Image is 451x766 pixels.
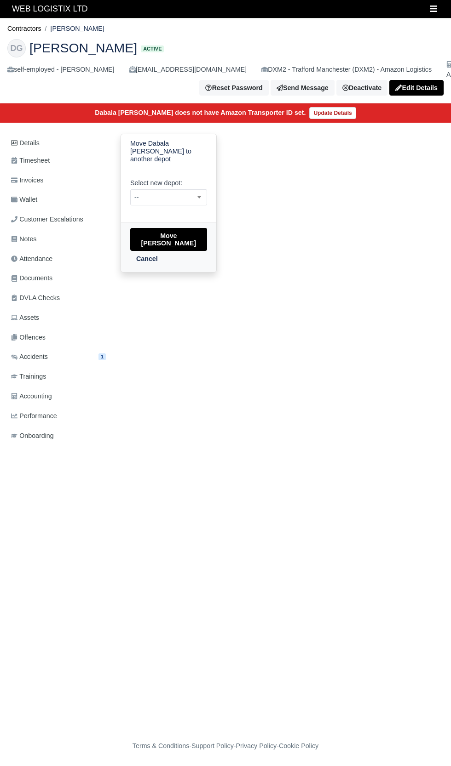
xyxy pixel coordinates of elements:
span: Wallet [11,194,37,205]
div: self-employed - [PERSON_NAME] [7,64,115,75]
a: Accounting [7,387,110,405]
span: Notes [11,234,36,244]
a: Deactivate [336,80,387,96]
span: -- [131,192,207,203]
a: Wallet [7,191,110,209]
span: Accounting [11,391,52,402]
span: Assets [11,312,39,323]
a: Performance [7,407,110,425]
a: Offences [7,329,110,346]
a: Privacy Policy [236,742,277,749]
span: Offences [11,332,46,343]
div: [EMAIL_ADDRESS][DOMAIN_NAME] [129,64,247,75]
span: DVLA Checks [11,293,60,303]
a: Terms & Conditions [133,742,189,749]
h6: Move Dabala [PERSON_NAME] to another depot [130,140,207,163]
a: Details [7,135,110,152]
a: Support Policy [191,742,234,749]
li: [PERSON_NAME] [41,23,104,34]
span: Documents [11,273,52,284]
div: DG [7,39,26,57]
a: Edit Details [389,80,444,96]
button: Move [PERSON_NAME] [130,228,207,251]
span: 1 [98,353,106,360]
a: Accidents 1 [7,348,110,366]
a: Cookie Policy [279,742,318,749]
span: Customer Escalations [11,214,83,225]
div: - - - [60,741,391,751]
span: Accidents [11,352,48,362]
a: Notes [7,230,110,248]
span: Attendance [11,254,52,264]
a: Cancel [130,251,164,267]
a: Invoices [7,171,110,189]
label: Select new depot: [130,178,182,188]
span: Timesheet [11,155,50,166]
span: Invoices [11,175,43,186]
span: Trainings [11,371,46,382]
a: Contractors [7,25,41,32]
div: Dabala Bekele Gonfa [0,32,451,104]
span: Active [141,45,164,52]
span: Performance [11,411,57,421]
a: Customer Escalations [7,210,110,228]
a: Onboarding [7,427,110,445]
a: Update Details [309,107,356,119]
a: Timesheet [7,152,110,170]
span: [PERSON_NAME] [29,41,137,54]
a: Attendance [7,250,110,268]
span: Onboarding [11,431,54,441]
a: Trainings [7,368,110,386]
div: DXM2 - Trafford Manchester (DXM2) - Amazon Logistics [261,64,432,75]
a: DVLA Checks [7,289,110,307]
button: Toggle navigation [423,2,444,15]
span: -- [130,189,207,205]
a: Assets [7,309,110,327]
a: Send Message [271,80,335,96]
button: Reset Password [199,80,268,96]
a: Documents [7,269,110,287]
